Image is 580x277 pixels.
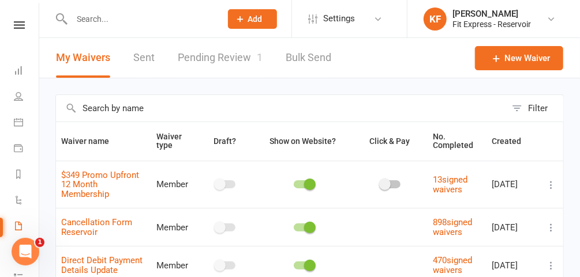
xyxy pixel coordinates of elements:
td: [DATE] [487,161,539,208]
input: Search by name [56,95,506,122]
span: Created [492,136,534,146]
a: Calendar [14,111,40,136]
a: $349 Promo Upfront 12 Month Membership [61,170,139,199]
span: 1 [257,51,263,63]
span: Show on Website? [270,136,336,146]
a: Cancellation Form Reservoir [61,217,132,237]
span: Waiver name [61,136,122,146]
a: Pending Review1 [178,38,263,78]
a: Direct Debit Payment Details Update [61,255,143,275]
a: Dashboard [14,59,40,85]
a: 13signed waivers [433,174,467,195]
th: Waiver type [152,122,198,161]
button: Created [492,134,534,148]
button: Click & Pay [359,134,422,148]
a: People [14,85,40,111]
button: Show on Website? [259,134,349,148]
a: Reports [14,162,40,188]
td: Member [152,208,198,246]
iframe: Intercom live chat [12,238,39,265]
span: Add [248,14,263,24]
input: Search... [68,11,213,27]
th: No. Completed [428,122,487,161]
button: My Waivers [56,38,110,78]
a: 470signed waivers [433,255,472,275]
button: Draft? [203,134,249,148]
a: Sent [133,38,155,78]
span: 1 [35,238,44,247]
div: [PERSON_NAME] [452,9,531,19]
td: Member [152,161,198,208]
button: Add [228,9,277,29]
button: Filter [506,95,563,122]
td: [DATE] [487,208,539,246]
span: Click & Pay [369,136,410,146]
div: Fit Express - Reservoir [452,19,531,29]
div: KF [424,7,447,31]
a: New Waiver [475,46,563,70]
span: Settings [323,6,355,32]
a: 898signed waivers [433,217,472,237]
a: Bulk Send [286,38,331,78]
div: Filter [528,101,548,115]
button: Waiver name [61,134,122,148]
span: Draft? [214,136,236,146]
a: Payments [14,136,40,162]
